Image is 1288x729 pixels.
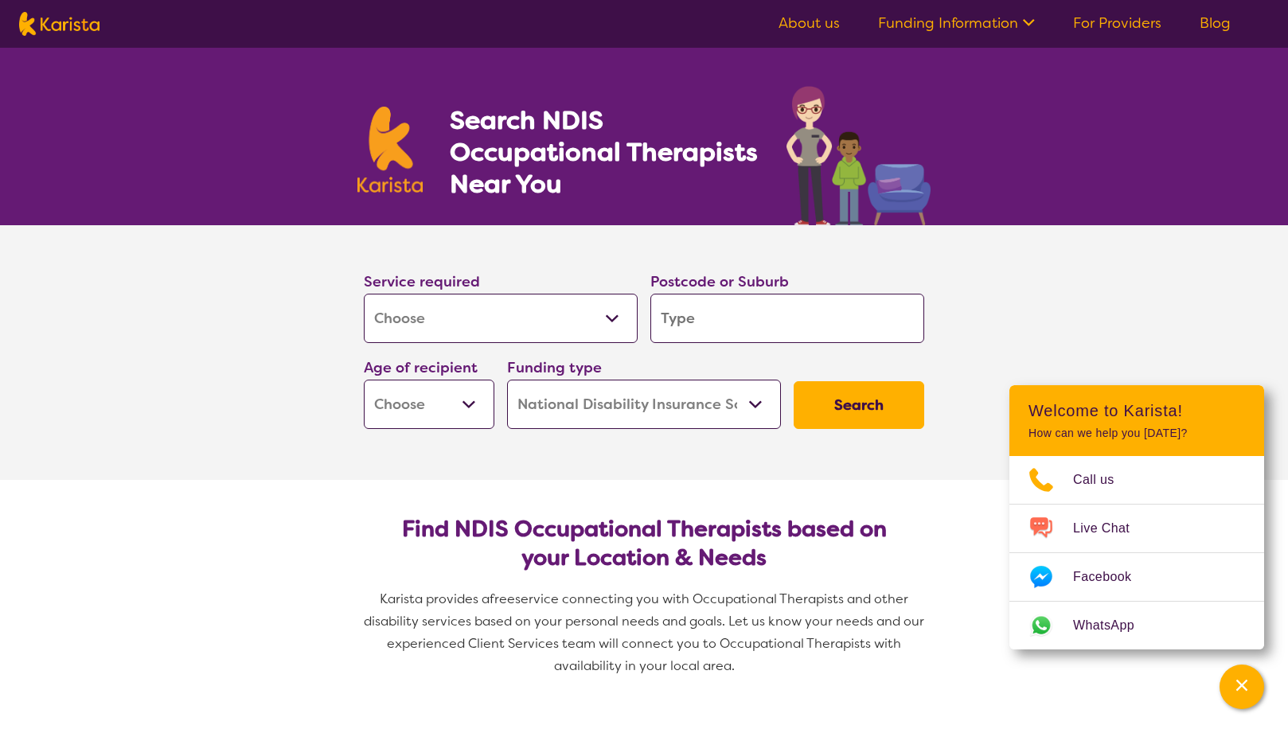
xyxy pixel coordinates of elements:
[1028,427,1245,440] p: How can we help you [DATE]?
[794,381,924,429] button: Search
[650,272,789,291] label: Postcode or Suburb
[1028,401,1245,420] h2: Welcome to Karista!
[1009,385,1264,649] div: Channel Menu
[380,591,490,607] span: Karista provides a
[364,358,478,377] label: Age of recipient
[19,12,100,36] img: Karista logo
[490,591,515,607] span: free
[357,107,423,193] img: Karista logo
[786,86,931,225] img: occupational-therapy
[1200,14,1231,33] a: Blog
[779,14,840,33] a: About us
[1073,468,1134,492] span: Call us
[1073,565,1150,589] span: Facebook
[1220,665,1264,709] button: Channel Menu
[507,358,602,377] label: Funding type
[650,294,924,343] input: Type
[1009,456,1264,649] ul: Choose channel
[364,591,927,674] span: service connecting you with Occupational Therapists and other disability services based on your p...
[1073,614,1153,637] span: WhatsApp
[1073,517,1149,540] span: Live Chat
[364,272,480,291] label: Service required
[377,515,911,572] h2: Find NDIS Occupational Therapists based on your Location & Needs
[450,104,759,200] h1: Search NDIS Occupational Therapists Near You
[1073,14,1161,33] a: For Providers
[878,14,1035,33] a: Funding Information
[1009,602,1264,649] a: Web link opens in a new tab.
